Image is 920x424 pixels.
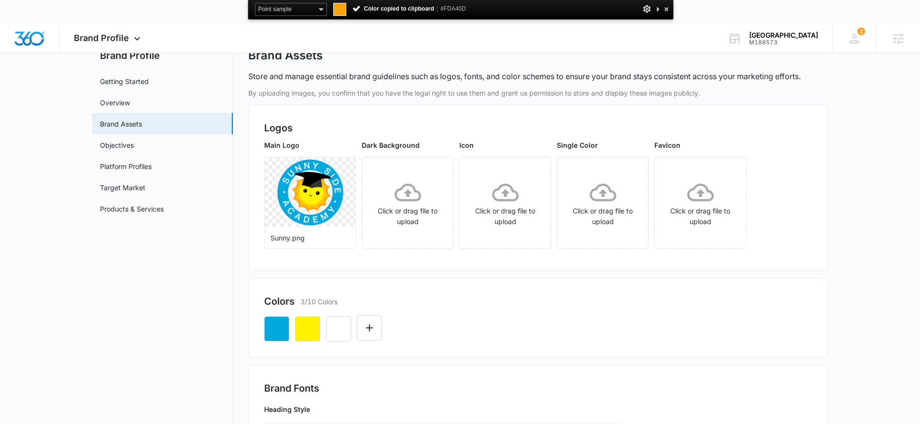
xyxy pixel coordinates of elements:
span: Click or drag file to upload [557,157,648,248]
h2: Logos [264,121,812,135]
div: Click or drag file to upload [655,179,746,227]
p: Icon [459,140,551,150]
a: Platform Profiles [100,161,152,171]
p: Store and manage essential brand guidelines such as logos, fonts, and color schemes to ensure you... [248,71,801,82]
p: Single Color [557,140,649,150]
span: Brand Profile [74,33,129,43]
img: User uploaded logo [276,158,344,226]
span: Click or drag file to upload [460,157,551,248]
span: 1 [857,28,865,35]
div: Click or drag file to upload [362,179,453,227]
span: Color copied to clipboard [352,5,466,12]
div: Options [642,3,652,15]
p: Sunny.png [270,233,350,243]
span: | [437,5,438,12]
a: Products & Services [100,204,164,214]
span: Click or drag file to upload [362,157,453,248]
p: Dark Background [362,140,453,150]
a: Objectives [100,140,134,150]
p: Heading Style [264,404,623,414]
h2: Brand Profile [92,48,233,63]
h2: Brand Fonts [264,381,812,396]
a: Getting Started [100,76,149,86]
span: #FDA40D [440,5,466,12]
div: Close and Stop Picking [662,3,671,15]
div: notifications count [857,28,865,35]
div: Click or drag file to upload [557,179,648,227]
div: Brand Profile [59,24,157,53]
p: 3/10 Colors [300,297,338,307]
div: account id [749,39,818,46]
div: Collapse This Panel [654,3,662,15]
h1: Brand Assets [248,48,323,63]
a: Target Market [100,183,145,193]
div: notifications count [832,24,876,53]
p: Favicon [654,140,746,150]
a: Brand Assets [100,119,142,129]
p: Main Logo [264,140,356,150]
div: Click or drag file to upload [460,179,551,227]
h2: Colors [264,294,295,309]
p: By uploading images, you confirm that you have the legal right to use them and grant us permissio... [248,88,828,98]
span: Click or drag file to upload [655,157,746,248]
a: Overview [100,98,130,108]
button: Edit Color [357,315,382,340]
div: account name [749,31,818,39]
